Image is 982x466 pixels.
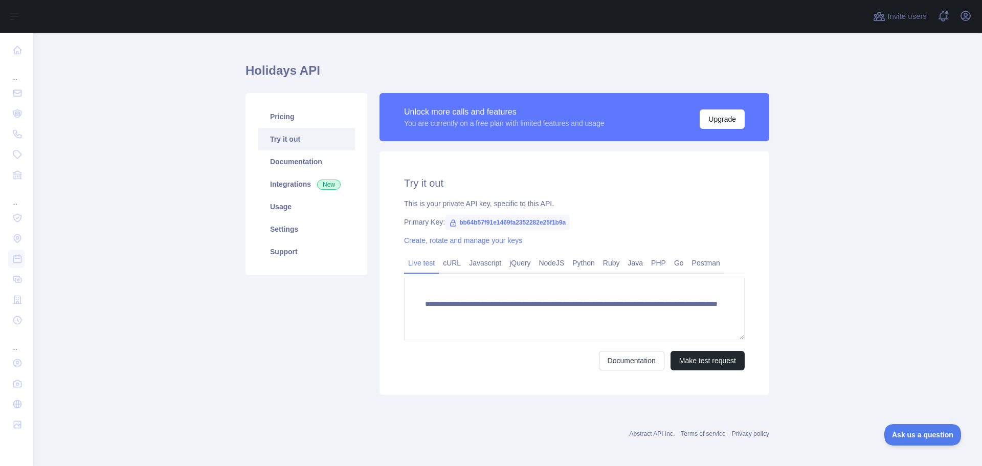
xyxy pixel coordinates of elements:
[534,255,568,271] a: NodeJS
[445,215,570,230] span: bb64b57f91e1469fa2352282e25f1b9a
[258,150,355,173] a: Documentation
[647,255,670,271] a: PHP
[624,255,648,271] a: Java
[404,198,745,209] div: This is your private API key, specific to this API.
[8,331,25,352] div: ...
[599,351,664,370] a: Documentation
[258,240,355,263] a: Support
[8,186,25,207] div: ...
[404,217,745,227] div: Primary Key:
[245,62,769,87] h1: Holidays API
[8,61,25,82] div: ...
[671,351,745,370] button: Make test request
[258,173,355,195] a: Integrations New
[404,118,605,128] div: You are currently on a free plan with limited features and usage
[505,255,534,271] a: jQuery
[700,109,745,129] button: Upgrade
[404,176,745,190] h2: Try it out
[317,180,341,190] span: New
[258,105,355,128] a: Pricing
[404,236,522,245] a: Create, rotate and manage your keys
[404,106,605,118] div: Unlock more calls and features
[439,255,465,271] a: cURL
[681,430,725,437] a: Terms of service
[465,255,505,271] a: Javascript
[688,255,724,271] a: Postman
[258,218,355,240] a: Settings
[670,255,688,271] a: Go
[258,128,355,150] a: Try it out
[404,255,439,271] a: Live test
[884,424,962,446] iframe: Toggle Customer Support
[887,11,927,23] span: Invite users
[568,255,599,271] a: Python
[732,430,769,437] a: Privacy policy
[630,430,675,437] a: Abstract API Inc.
[871,8,929,25] button: Invite users
[258,195,355,218] a: Usage
[599,255,624,271] a: Ruby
